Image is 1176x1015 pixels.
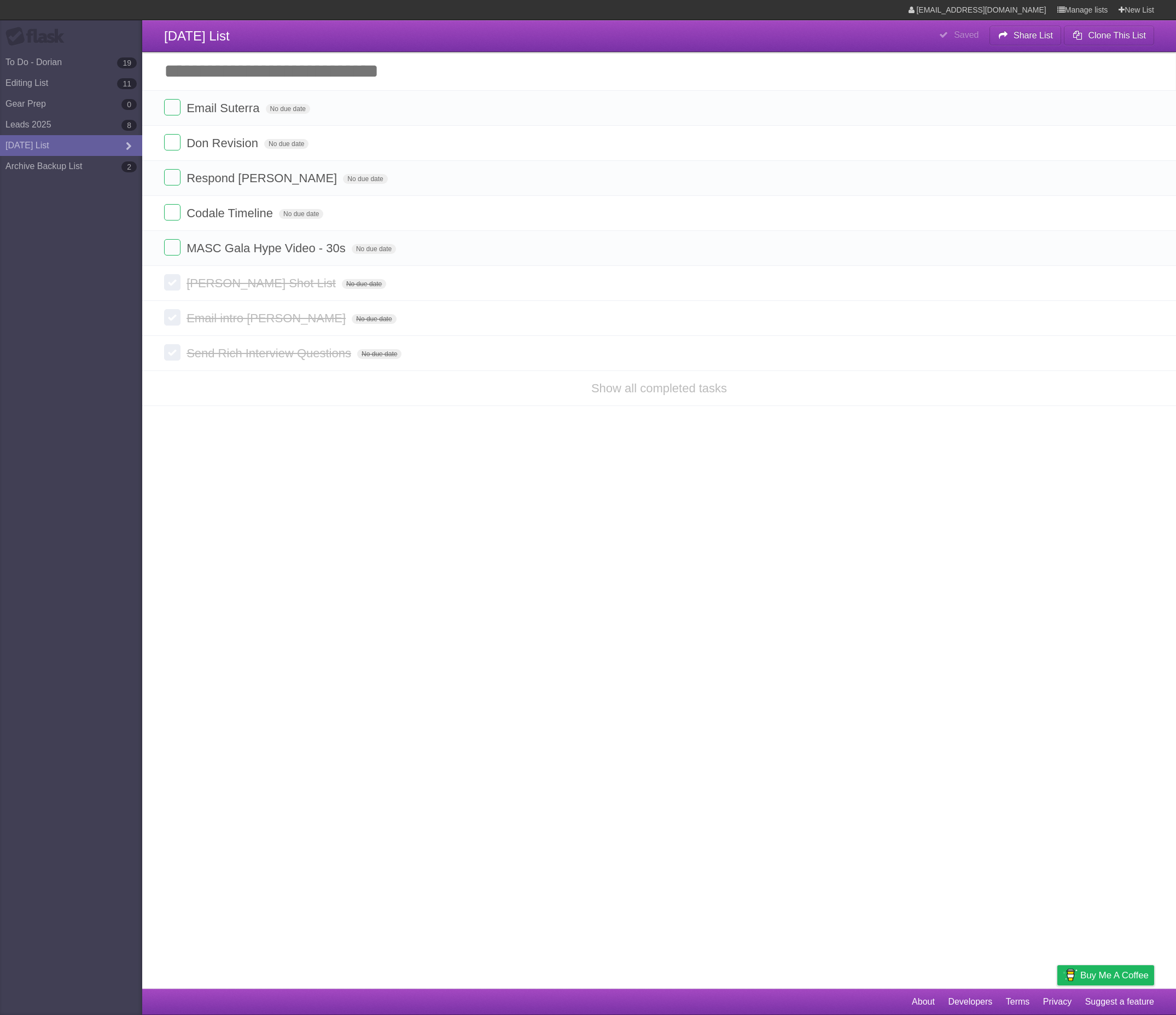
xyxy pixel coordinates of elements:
[989,26,1062,45] button: Share List
[164,239,181,256] label: Done
[342,279,386,289] span: No due date
[187,136,261,150] span: Don Revision
[164,28,230,43] span: [DATE] List
[1064,26,1154,45] button: Clone This List
[264,139,308,149] span: No due date
[187,311,348,325] span: Email intro [PERSON_NAME]
[164,274,181,291] label: Done
[121,120,137,131] b: 8
[121,99,137,110] b: 0
[164,309,181,326] label: Done
[1088,31,1146,40] b: Clone This List
[954,30,979,39] b: Saved
[1014,31,1053,40] b: Share List
[164,134,181,150] label: Done
[164,99,181,115] label: Done
[187,206,276,220] span: Codale Timeline
[187,171,340,185] span: Respond [PERSON_NAME]
[5,27,71,47] div: Flask
[1063,966,1078,984] img: Buy me a coffee
[164,344,181,361] label: Done
[352,314,396,324] span: No due date
[164,169,181,185] label: Done
[279,209,323,219] span: No due date
[352,244,396,254] span: No due date
[948,991,992,1012] a: Developers
[187,346,354,360] span: Send Rich Interview Questions
[357,349,401,359] span: No due date
[1080,966,1149,985] span: Buy me a coffee
[164,204,181,221] label: Done
[121,161,137,172] b: 2
[187,276,339,290] span: [PERSON_NAME] Shot List
[591,381,727,395] a: Show all completed tasks
[1057,965,1154,985] a: Buy me a coffee
[1006,991,1030,1012] a: Terms
[1085,991,1154,1012] a: Suggest a feature
[117,78,137,89] b: 11
[1043,991,1072,1012] a: Privacy
[912,991,935,1012] a: About
[266,104,310,114] span: No due date
[117,57,137,68] b: 19
[343,174,387,184] span: No due date
[187,101,262,115] span: Email Suterra
[187,241,348,255] span: MASC Gala Hype Video - 30s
